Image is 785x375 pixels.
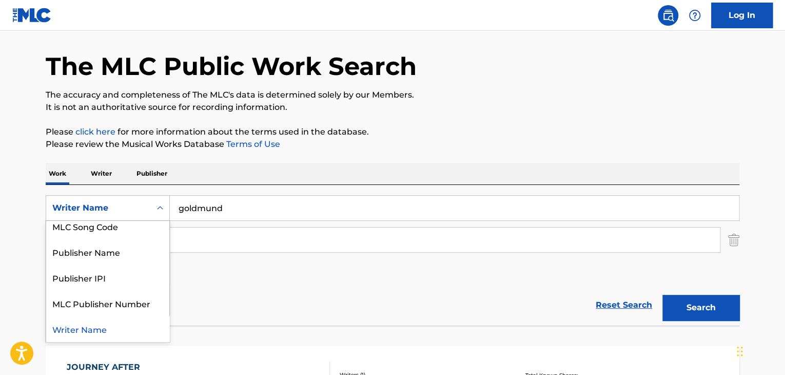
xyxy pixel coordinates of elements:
[46,195,739,326] form: Search Form
[46,213,169,239] div: MLC Song Code
[46,89,739,101] p: The accuracy and completeness of The MLC's data is determined solely by our Members.
[75,127,115,137] a: click here
[46,265,169,290] div: Publisher IPI
[67,361,160,373] div: JOURNEY AFTER
[737,336,743,367] div: Drag
[662,9,674,22] img: search
[711,3,773,28] a: Log In
[734,326,785,375] iframe: Chat Widget
[728,227,739,253] img: Delete Criterion
[689,9,701,22] img: help
[46,290,169,316] div: MLC Publisher Number
[46,126,739,138] p: Please for more information about the terms used in the database.
[46,316,169,342] div: Writer Name
[591,294,657,316] a: Reset Search
[52,202,145,214] div: Writer Name
[684,5,705,26] div: Help
[46,239,169,265] div: Publisher Name
[133,163,170,184] p: Publisher
[662,295,739,321] button: Search
[12,8,52,23] img: MLC Logo
[224,139,280,149] a: Terms of Use
[88,163,115,184] p: Writer
[46,51,417,82] h1: The MLC Public Work Search
[46,101,739,114] p: It is not an authoritative source for recording information.
[46,163,69,184] p: Work
[46,138,739,151] p: Please review the Musical Works Database
[658,5,678,26] a: Public Search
